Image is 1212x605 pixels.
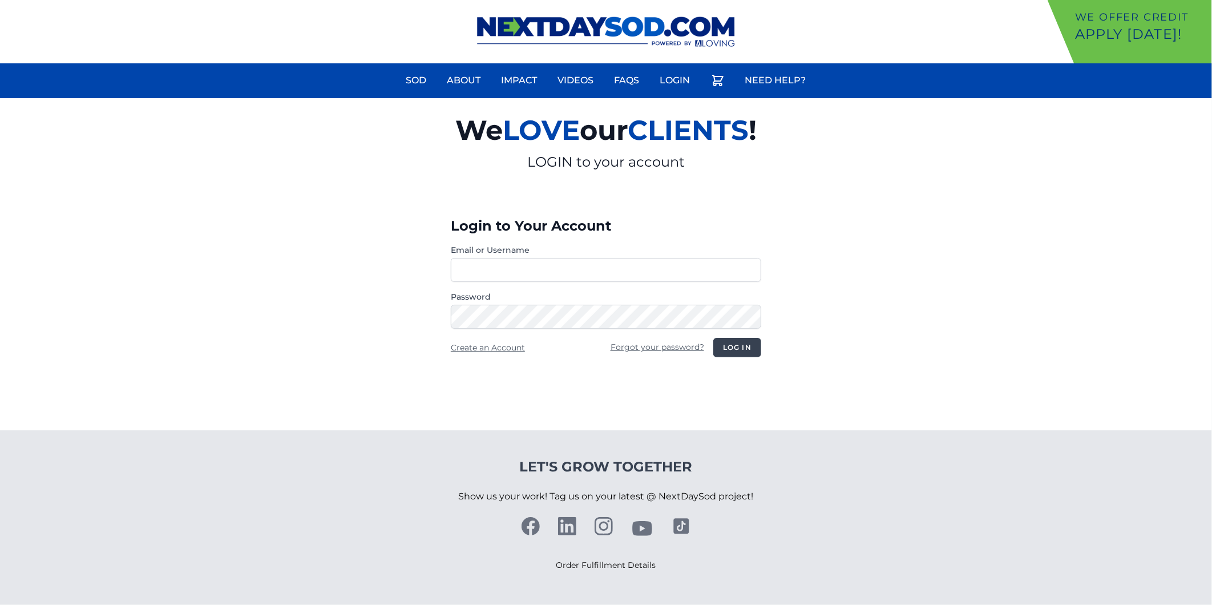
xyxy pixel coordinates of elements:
h4: Let's Grow Together [459,458,754,476]
p: LOGIN to your account [323,153,889,171]
h2: We our ! [323,107,889,153]
a: Need Help? [738,67,813,94]
label: Password [451,291,761,302]
p: We offer Credit [1075,9,1207,25]
a: About [441,67,488,94]
span: CLIENTS [628,114,749,147]
a: Create an Account [451,342,525,353]
a: Impact [495,67,544,94]
p: Show us your work! Tag us on your latest @ NextDaySod project! [459,476,754,517]
a: FAQs [608,67,647,94]
p: Apply [DATE]! [1075,25,1207,43]
a: Videos [551,67,601,94]
button: Log in [713,338,761,357]
h3: Login to Your Account [451,217,761,235]
a: Forgot your password? [611,342,704,352]
a: Sod [399,67,434,94]
span: LOVE [503,114,580,147]
label: Email or Username [451,244,761,256]
a: Login [653,67,697,94]
a: Order Fulfillment Details [556,560,656,570]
